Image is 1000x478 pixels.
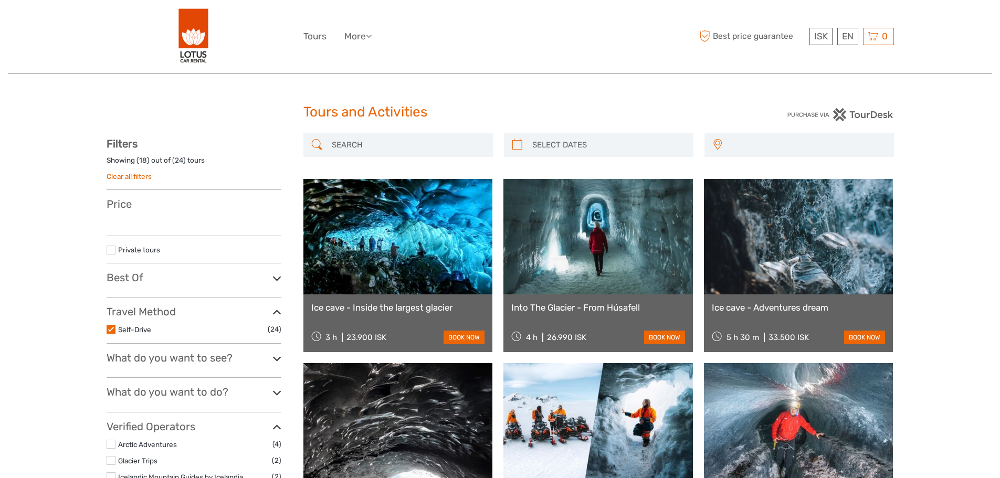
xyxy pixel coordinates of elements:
[712,302,886,313] a: Ice cave - Adventures dream
[118,246,160,254] a: Private tours
[814,31,828,41] span: ISK
[272,438,281,450] span: (4)
[644,331,685,344] a: book now
[528,136,688,154] input: SELECT DATES
[311,302,485,313] a: Ice cave - Inside the largest glacier
[107,155,281,172] div: Showing ( ) out of ( ) tours
[526,333,538,342] span: 4 h
[844,331,885,344] a: book now
[118,325,151,334] a: Self-Drive
[344,29,372,44] a: More
[272,454,281,466] span: (2)
[880,31,889,41] span: 0
[697,28,807,45] span: Best price guarantee
[444,331,485,344] a: book now
[107,198,281,210] h3: Price
[107,271,281,284] h3: Best Of
[107,172,152,180] a: Clear all filters
[139,155,147,165] label: 18
[769,333,809,342] div: 33.500 ISK
[787,108,893,121] img: PurchaseViaTourDesk.png
[175,155,183,165] label: 24
[325,333,337,342] span: 3 h
[118,456,157,465] a: Glacier Trips
[328,136,488,154] input: SEARCH
[268,323,281,335] span: (24)
[107,305,281,318] h3: Travel Method
[346,333,386,342] div: 23.900 ISK
[547,333,586,342] div: 26.990 ISK
[178,8,209,65] img: 443-e2bd2384-01f0-477a-b1bf-f993e7f52e7d_logo_big.png
[107,352,281,364] h3: What do you want to see?
[303,104,697,121] h1: Tours and Activities
[107,386,281,398] h3: What do you want to do?
[118,440,177,449] a: Arctic Adventures
[837,28,858,45] div: EN
[511,302,685,313] a: Into The Glacier - From Húsafell
[107,420,281,433] h3: Verified Operators
[727,333,759,342] span: 5 h 30 m
[303,29,327,44] a: Tours
[107,137,138,150] strong: Filters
